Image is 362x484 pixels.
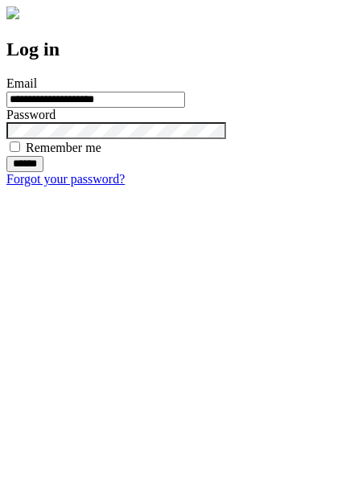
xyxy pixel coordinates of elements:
label: Remember me [26,141,101,154]
label: Email [6,76,37,90]
a: Forgot your password? [6,172,125,186]
label: Password [6,108,56,121]
img: logo-4e3dc11c47720685a147b03b5a06dd966a58ff35d612b21f08c02c0306f2b779.png [6,6,19,19]
h2: Log in [6,39,356,60]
